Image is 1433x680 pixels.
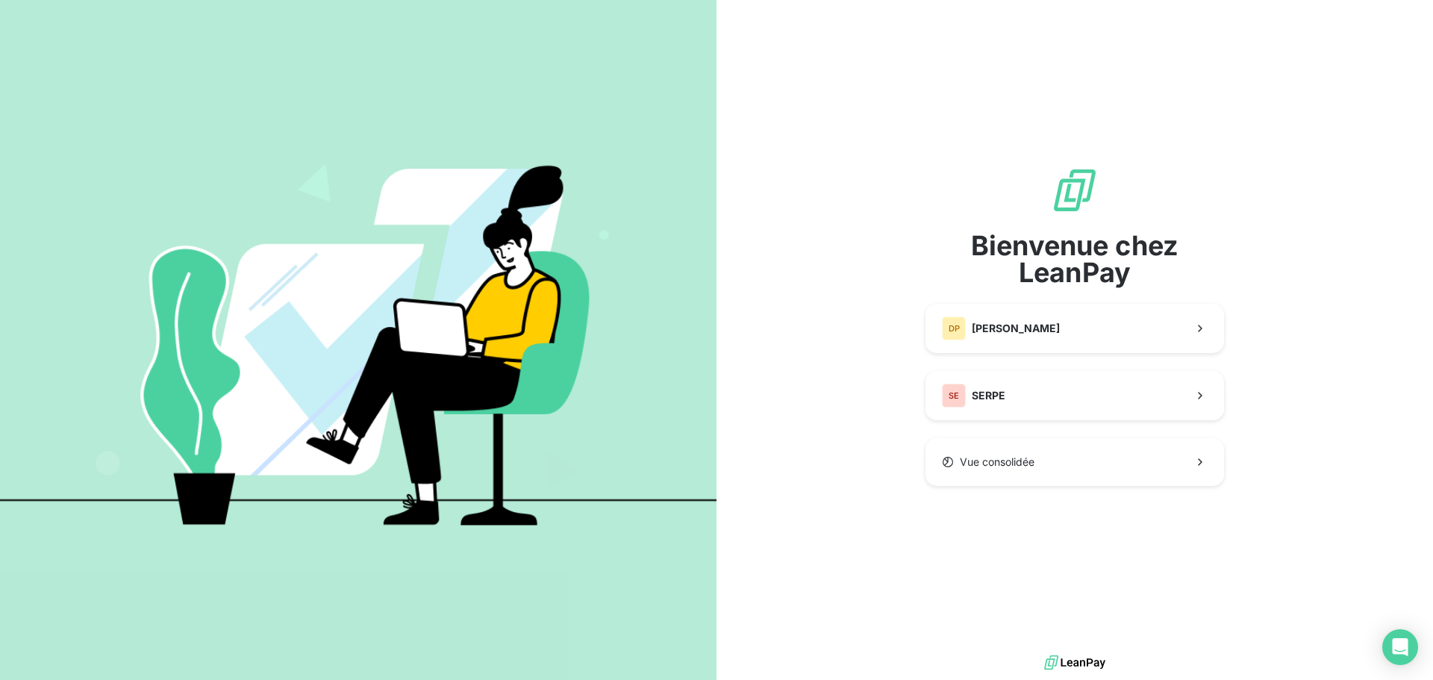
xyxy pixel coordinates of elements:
button: Vue consolidée [925,438,1224,486]
div: Open Intercom Messenger [1382,629,1418,665]
button: SESERPE [925,371,1224,420]
span: [PERSON_NAME] [972,321,1060,336]
div: DP [942,316,966,340]
span: Bienvenue chez LeanPay [925,232,1224,286]
button: DP[PERSON_NAME] [925,304,1224,353]
div: SE [942,384,966,408]
img: logo [1044,652,1105,674]
span: Vue consolidée [960,455,1034,470]
img: logo sigle [1051,166,1099,214]
span: SERPE [972,388,1005,403]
